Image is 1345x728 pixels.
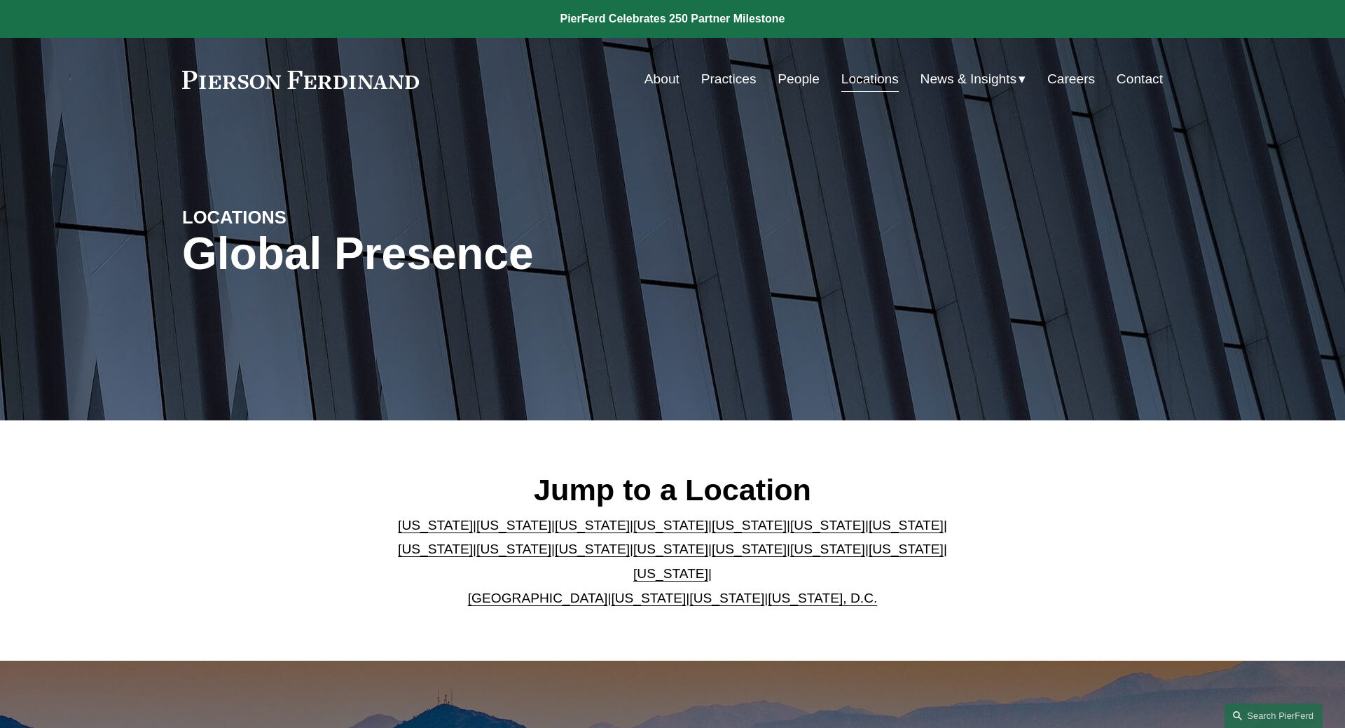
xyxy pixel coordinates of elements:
a: [US_STATE] [869,518,944,533]
a: [US_STATE] [712,542,787,556]
a: [US_STATE] [633,566,708,581]
a: [US_STATE] [869,542,944,556]
a: [US_STATE] [398,542,473,556]
a: [US_STATE] [555,542,630,556]
a: [US_STATE] [633,542,708,556]
a: About [644,66,680,92]
a: Practices [701,66,757,92]
a: [US_STATE] [476,518,551,533]
h1: Global Presence [182,228,836,280]
a: [US_STATE] [790,518,865,533]
a: [US_STATE] [633,518,708,533]
a: [US_STATE], D.C. [768,591,877,605]
a: People [778,66,820,92]
p: | | | | | | | | | | | | | | | | | | [387,514,959,610]
a: folder dropdown [920,66,1026,92]
a: [US_STATE] [476,542,551,556]
a: [US_STATE] [790,542,865,556]
a: Contact [1117,66,1163,92]
a: Search this site [1225,703,1323,728]
span: News & Insights [920,67,1017,92]
a: [US_STATE] [398,518,473,533]
h4: LOCATIONS [182,206,427,228]
a: Locations [841,66,899,92]
a: Careers [1047,66,1095,92]
a: [US_STATE] [555,518,630,533]
h2: Jump to a Location [387,472,959,508]
a: [US_STATE] [689,591,764,605]
a: [US_STATE] [712,518,787,533]
a: [US_STATE] [611,591,686,605]
a: [GEOGRAPHIC_DATA] [468,591,608,605]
